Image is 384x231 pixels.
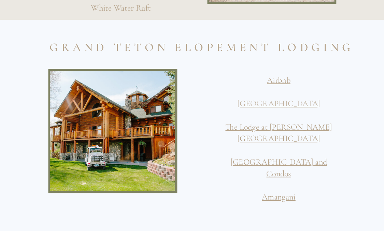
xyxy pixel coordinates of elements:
a: [GEOGRAPHIC_DATA] and Condos [230,157,327,178]
h2: Grand Teton Elopement Lodging [25,40,378,55]
a: Amangani [262,192,295,202]
a: [GEOGRAPHIC_DATA] [237,98,320,108]
a: Airbnb [267,75,290,85]
a: The Lodge at [PERSON_NAME][GEOGRAPHIC_DATA] [225,121,332,143]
